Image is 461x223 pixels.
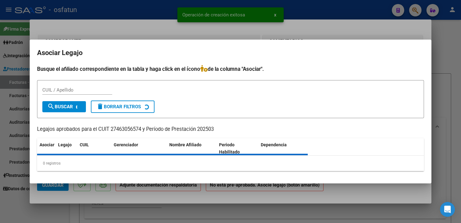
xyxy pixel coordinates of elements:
datatable-header-cell: Legajo [56,138,77,159]
button: Borrar Filtros [91,101,154,113]
div: Open Intercom Messenger [440,202,455,217]
span: Legajo [58,142,72,147]
span: Asociar [40,142,54,147]
span: Nombre Afiliado [169,142,201,147]
datatable-header-cell: Nombre Afiliado [167,138,217,159]
datatable-header-cell: Dependencia [258,138,308,159]
mat-icon: delete [96,103,104,110]
datatable-header-cell: Periodo Habilitado [217,138,258,159]
h4: Busque el afiliado correspondiente en la tabla y haga click en el ícono de la columna "Asociar". [37,65,424,73]
h2: Asociar Legajo [37,47,424,59]
datatable-header-cell: Gerenciador [111,138,167,159]
span: Periodo Habilitado [219,142,240,154]
datatable-header-cell: CUIL [77,138,111,159]
span: Dependencia [261,142,287,147]
datatable-header-cell: Asociar [37,138,56,159]
div: 0 registros [37,156,424,171]
span: CUIL [80,142,89,147]
button: Buscar [42,101,86,112]
mat-icon: search [47,103,55,110]
span: Borrar Filtros [96,104,141,109]
span: Buscar [47,104,73,109]
p: Legajos aprobados para el CUIT 27463056574 y Período de Prestación 202503 [37,126,424,133]
span: Gerenciador [114,142,138,147]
